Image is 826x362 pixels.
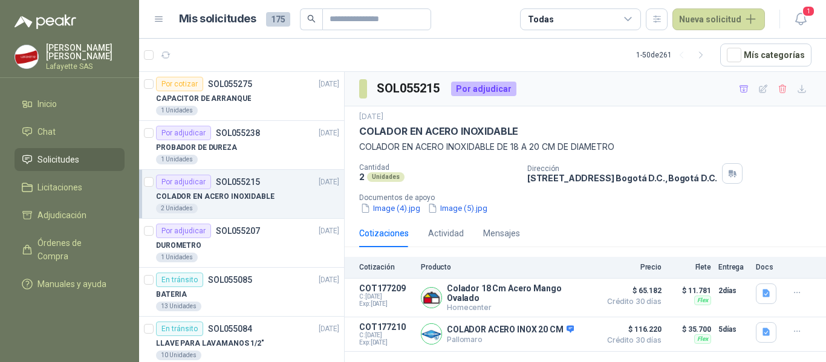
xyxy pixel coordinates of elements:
[139,121,344,170] a: Por adjudicarSOL055238[DATE] PROBADOR DE DUREZA1 Unidades
[156,93,251,105] p: CAPACITOR DE ARRANQUE
[156,302,201,311] div: 13 Unidades
[720,44,811,66] button: Mís categorías
[216,227,260,235] p: SOL055207
[790,8,811,30] button: 1
[359,193,821,202] p: Documentos de apoyo
[359,111,383,123] p: [DATE]
[601,283,662,298] span: $ 65.182
[319,176,339,188] p: [DATE]
[319,274,339,286] p: [DATE]
[156,273,203,287] div: En tránsito
[447,335,574,344] p: Pallomaro
[156,191,275,202] p: COLADOR EN ACERO INOXIDABLE
[359,300,414,308] span: Exp: [DATE]
[139,219,344,268] a: Por adjudicarSOL055207[DATE] DUROMETRO1 Unidades
[139,170,344,219] a: Por adjudicarSOL055215[DATE] COLADOR EN ACERO INOXIDABLE2 Unidades
[359,322,414,332] p: COT177210
[447,303,594,312] p: Homecenter
[216,178,260,186] p: SOL055215
[377,79,441,98] h3: SOL055215
[319,79,339,90] p: [DATE]
[718,283,749,298] p: 2 días
[428,227,464,240] div: Actividad
[601,298,662,305] span: Crédito 30 días
[15,273,125,296] a: Manuales y ayuda
[447,283,594,303] p: Colador 18 Cm Acero Mango Ovalado
[179,10,256,28] h1: Mis solicitudes
[156,175,211,189] div: Por adjudicar
[319,128,339,139] p: [DATE]
[15,45,38,68] img: Company Logo
[37,153,79,166] span: Solicitudes
[359,283,414,293] p: COT177209
[46,63,125,70] p: Lafayette SAS
[669,283,711,298] p: $ 11.781
[156,204,198,213] div: 2 Unidades
[319,225,339,237] p: [DATE]
[601,337,662,344] span: Crédito 30 días
[208,80,252,88] p: SOL055275
[15,92,125,115] a: Inicio
[37,97,57,111] span: Inicio
[15,204,125,227] a: Adjudicación
[37,236,113,263] span: Órdenes de Compra
[37,125,56,138] span: Chat
[421,288,441,308] img: Company Logo
[216,129,260,137] p: SOL055238
[46,44,125,60] p: [PERSON_NAME] [PERSON_NAME]
[156,351,201,360] div: 10 Unidades
[669,322,711,337] p: $ 35.700
[426,202,489,215] button: Image (5).jpg
[694,334,711,344] div: Flex
[359,293,414,300] span: C: [DATE]
[359,227,409,240] div: Cotizaciones
[367,172,405,182] div: Unidades
[672,8,765,30] button: Nueva solicitud
[359,172,365,182] p: 2
[319,323,339,335] p: [DATE]
[307,15,316,23] span: search
[15,148,125,171] a: Solicitudes
[527,173,717,183] p: [STREET_ADDRESS] Bogotá D.C. , Bogotá D.C.
[447,325,574,335] p: COLADOR ACERO INOX 20 CM
[601,263,662,271] p: Precio
[528,13,553,26] div: Todas
[359,339,414,346] span: Exp: [DATE]
[266,12,290,27] span: 175
[15,120,125,143] a: Chat
[421,324,441,344] img: Company Logo
[359,263,414,271] p: Cotización
[527,164,717,173] p: Dirección
[718,322,749,337] p: 5 días
[208,276,252,284] p: SOL055085
[156,142,237,154] p: PROBADOR DE DUREZA
[451,82,516,96] div: Por adjudicar
[139,268,344,317] a: En tránsitoSOL055085[DATE] BATERIA13 Unidades
[156,289,187,300] p: BATERIA
[15,176,125,199] a: Licitaciones
[636,45,711,65] div: 1 - 50 de 261
[37,181,82,194] span: Licitaciones
[483,227,520,240] div: Mensajes
[359,163,518,172] p: Cantidad
[359,140,811,154] p: COLADOR EN ACERO INOXIDABLE DE 18 A 20 CM DE DIAMETRO
[37,277,106,291] span: Manuales y ayuda
[421,263,594,271] p: Producto
[669,263,711,271] p: Flete
[15,231,125,268] a: Órdenes de Compra
[359,202,421,215] button: Image (4).jpg
[359,332,414,339] span: C: [DATE]
[156,155,198,164] div: 1 Unidades
[15,15,76,29] img: Logo peakr
[601,322,662,337] span: $ 116.220
[156,253,198,262] div: 1 Unidades
[156,338,264,349] p: LLAVE PARA LAVAMANOS 1/2"
[156,77,203,91] div: Por cotizar
[756,263,780,271] p: Docs
[37,208,86,222] span: Adjudicación
[156,224,211,238] div: Por adjudicar
[208,325,252,333] p: SOL055084
[156,240,201,251] p: DUROMETRO
[718,263,749,271] p: Entrega
[156,322,203,336] div: En tránsito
